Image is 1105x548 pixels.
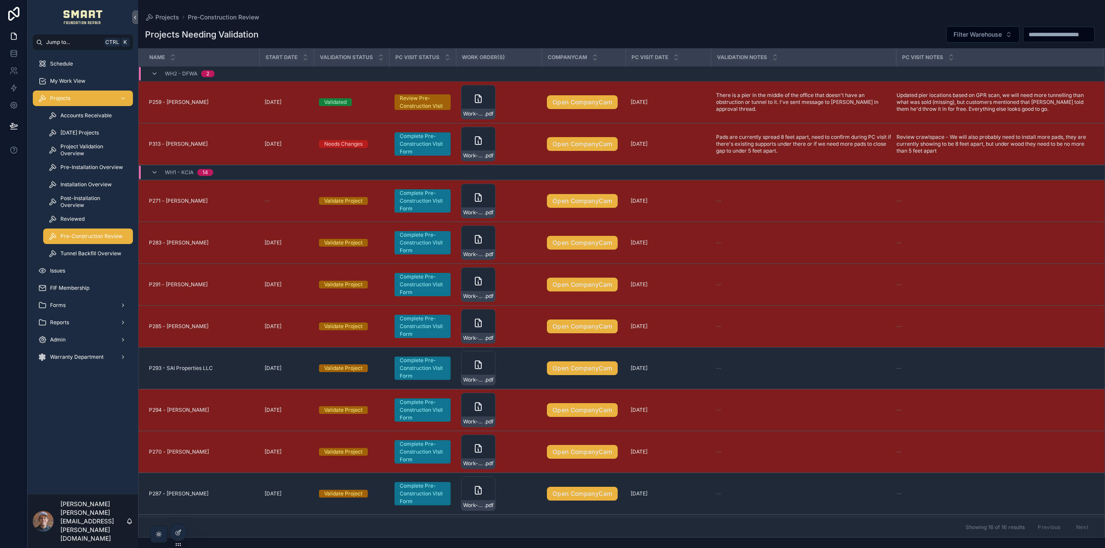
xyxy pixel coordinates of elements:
[60,164,123,171] span: Pre-Installation Overview
[716,281,891,288] a: --
[716,134,891,154] span: Pads are currently spread 8 feet apart, need to confirm during PC visit if there's existing suppo...
[265,239,309,246] a: [DATE]
[324,490,363,498] div: Validate Project
[265,448,309,455] a: [DATE]
[50,267,65,274] span: Issues
[149,54,165,61] span: Name
[897,323,902,330] span: --
[400,132,445,156] div: Complete Pre-Construction Visit Form
[547,236,618,250] a: Open CompanyCam
[716,490,891,497] a: --
[547,95,620,109] a: Open CompanyCam
[149,281,254,288] a: P291 - [PERSON_NAME]
[60,500,126,543] p: [PERSON_NAME] [PERSON_NAME][EMAIL_ADDRESS][PERSON_NAME][DOMAIN_NAME]
[400,94,445,110] div: Review Pre-Construction Visit
[395,94,451,110] a: Review Pre-Construction Visit
[400,357,445,380] div: Complete Pre-Construction Visit Form
[319,239,384,247] a: Validate Project
[547,319,618,333] a: Open CompanyCam
[946,26,1020,43] button: Select Button
[400,189,445,213] div: Complete Pre-Construction Visit Form
[631,490,706,497] a: [DATE]
[104,38,120,47] span: Ctrl
[484,152,493,159] span: .pdf
[716,365,721,372] span: --
[149,365,254,372] a: P293 - SAI Properties LLC
[461,351,537,385] a: Work-Order---[PERSON_NAME].pdf
[50,336,66,343] span: Admin
[43,229,133,244] a: Pre-Construction Review
[63,10,103,24] img: App logo
[265,490,309,497] a: [DATE]
[43,211,133,227] a: Reviewed
[897,407,1093,413] a: --
[547,487,620,501] a: Open CompanyCam
[188,13,259,22] a: Pre-Construction Review
[547,361,620,375] a: Open CompanyCam
[149,99,208,106] span: P259 - [PERSON_NAME]
[60,250,121,257] span: Tunnel Backfill Overview
[145,28,259,41] h1: Projects Needing Validation
[202,169,208,176] div: 14
[717,54,767,61] span: Validation Notes
[395,440,451,463] a: Complete Pre-Construction Visit Form
[33,280,133,296] a: FIF Membership
[395,189,451,213] a: Complete Pre-Construction Visit Form
[50,319,69,326] span: Reports
[897,92,1093,113] span: Updated pier locations based on GPR scan, we will need more tunnelling than what was sold (missin...
[461,225,537,260] a: Work-Order---9-4-25-Repair-Plan.pdf
[395,273,451,296] a: Complete Pre-Construction Visit Form
[716,281,721,288] span: --
[547,445,618,459] a: Open CompanyCam
[265,197,309,204] a: --
[324,140,363,148] div: Needs Changes
[484,251,493,258] span: .pdf
[484,418,493,425] span: .pdf
[631,407,706,413] a: [DATE]
[265,490,281,497] span: [DATE]
[265,407,309,413] a: [DATE]
[897,448,902,455] span: --
[324,323,363,330] div: Validate Project
[897,490,1093,497] a: --
[897,490,902,497] span: --
[631,239,647,246] span: [DATE]
[897,197,902,204] span: --
[461,184,537,218] a: Work-Order---Drawing-1-copy.pdf
[716,490,721,497] span: --
[547,445,620,459] a: Open CompanyCam
[43,125,133,141] a: [DATE] Projects
[631,197,706,204] a: [DATE]
[265,448,281,455] span: [DATE]
[265,281,309,288] a: [DATE]
[265,365,309,372] a: [DATE]
[149,407,209,413] span: P294 - [PERSON_NAME]
[265,141,281,147] span: [DATE]
[319,197,384,205] a: Validate Project
[631,281,647,288] span: [DATE]
[547,236,620,250] a: Open CompanyCam
[631,197,647,204] span: [DATE]
[165,169,194,176] span: WH1 - KCIA
[463,376,484,383] span: Work-Order---[PERSON_NAME]
[149,323,254,330] a: P285 - [PERSON_NAME]
[631,239,706,246] a: [DATE]
[28,50,138,376] div: scrollable content
[463,335,484,341] span: Work-Order---9-18-25-Interior-Waterproofing-with-Sump-Pump
[319,281,384,288] a: Validate Project
[324,197,363,205] div: Validate Project
[631,323,647,330] span: [DATE]
[265,99,309,106] a: [DATE]
[319,364,384,372] a: Validate Project
[149,490,254,497] a: P287 - [PERSON_NAME]
[897,134,1093,154] a: Review crawlspace - We will also probably need to install more pads, they are currently showing t...
[400,273,445,296] div: Complete Pre-Construction Visit Form
[897,365,1093,372] a: --
[902,54,943,61] span: PC Visit Notes
[716,323,891,330] a: --
[631,141,647,147] span: [DATE]
[547,137,618,151] a: Open CompanyCam
[897,448,1093,455] a: --
[60,195,124,209] span: Post-Installation Overview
